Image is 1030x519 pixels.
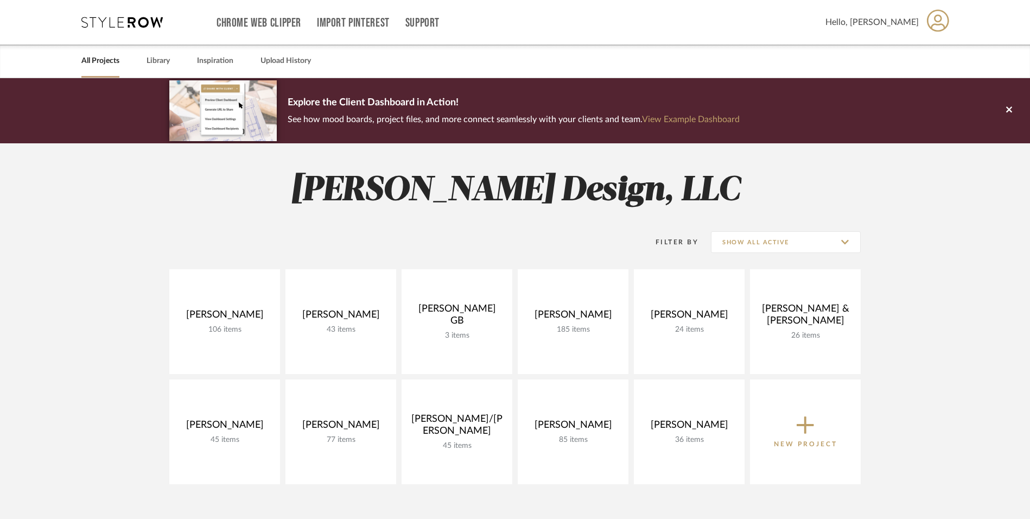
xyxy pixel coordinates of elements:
div: 26 items [759,331,852,340]
a: View Example Dashboard [642,115,740,124]
div: Filter By [641,237,698,248]
div: 36 items [643,435,736,445]
div: [PERSON_NAME] [294,419,387,435]
div: [PERSON_NAME] [526,309,620,325]
div: [PERSON_NAME] [178,309,271,325]
p: New Project [774,439,837,450]
div: [PERSON_NAME] [643,309,736,325]
p: See how mood boards, project files, and more connect seamlessly with your clients and team. [288,112,740,127]
div: [PERSON_NAME] [526,419,620,435]
div: 185 items [526,325,620,334]
div: [PERSON_NAME] [643,419,736,435]
div: [PERSON_NAME] & [PERSON_NAME] [759,303,852,331]
div: 43 items [294,325,387,334]
p: Explore the Client Dashboard in Action! [288,94,740,112]
div: [PERSON_NAME]/[PERSON_NAME] [410,413,504,441]
div: 45 items [410,441,504,451]
div: [PERSON_NAME] [178,419,271,435]
div: 106 items [178,325,271,334]
a: Library [147,54,170,68]
div: 85 items [526,435,620,445]
div: 3 items [410,331,504,340]
button: New Project [750,379,861,484]
a: Support [405,18,440,28]
a: Import Pinterest [317,18,390,28]
div: [PERSON_NAME] [294,309,387,325]
h2: [PERSON_NAME] Design, LLC [124,170,906,211]
div: 24 items [643,325,736,334]
img: d5d033c5-7b12-40c2-a960-1ecee1989c38.png [169,80,277,141]
a: Chrome Web Clipper [217,18,301,28]
a: Inspiration [197,54,233,68]
a: All Projects [81,54,119,68]
div: 45 items [178,435,271,445]
span: Hello, [PERSON_NAME] [825,16,919,29]
div: [PERSON_NAME] GB [410,303,504,331]
a: Upload History [260,54,311,68]
div: 77 items [294,435,387,445]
